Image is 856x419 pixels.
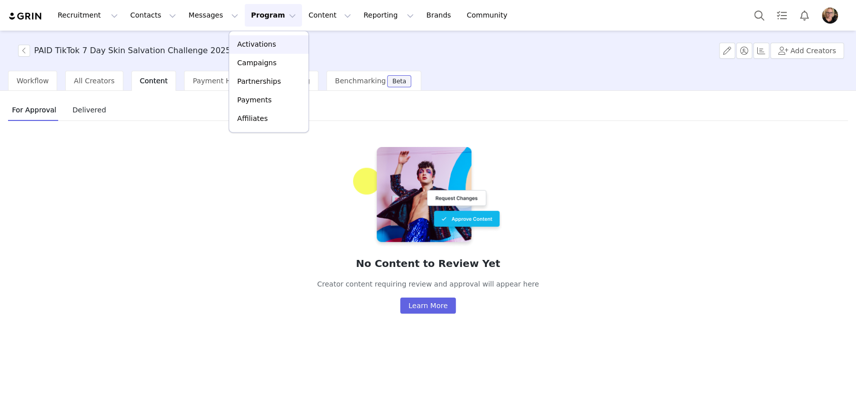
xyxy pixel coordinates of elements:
[400,298,455,314] button: Learn More
[17,77,49,85] span: Workflow
[237,58,276,68] p: Campaigns
[8,12,43,21] img: grin logo
[392,78,406,84] div: Beta
[237,76,281,87] p: Partnerships
[52,4,124,27] button: Recruitment
[237,95,272,105] p: Payments
[74,77,114,85] span: All Creators
[237,113,268,124] p: Affiliates
[68,102,110,118] span: Delivered
[353,145,503,248] img: forapproval-empty@2x.png
[245,4,302,27] button: Program
[748,4,770,27] button: Search
[771,4,793,27] a: Tasks
[770,43,844,59] button: Add Creators
[822,8,838,24] img: 21732f32-69a0-45ae-859d-4cca98b6cbba.jpg
[193,77,251,85] span: Payment History
[18,45,282,57] span: [object Object]
[302,4,357,27] button: Content
[816,8,848,24] button: Profile
[358,4,420,27] button: Reporting
[124,4,182,27] button: Contacts
[793,4,815,27] button: Notifications
[420,4,460,27] a: Brands
[183,4,244,27] button: Messages
[317,256,539,271] h2: No Content to Review Yet
[335,77,386,85] span: Benchmarking
[8,102,60,118] span: For Approval
[34,45,231,57] h3: PAID TikTok 7 Day Skin Salvation Challenge 2025
[317,279,539,290] p: Creator content requiring review and approval will appear here
[237,39,276,50] p: Activations
[461,4,518,27] a: Community
[140,77,168,85] span: Content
